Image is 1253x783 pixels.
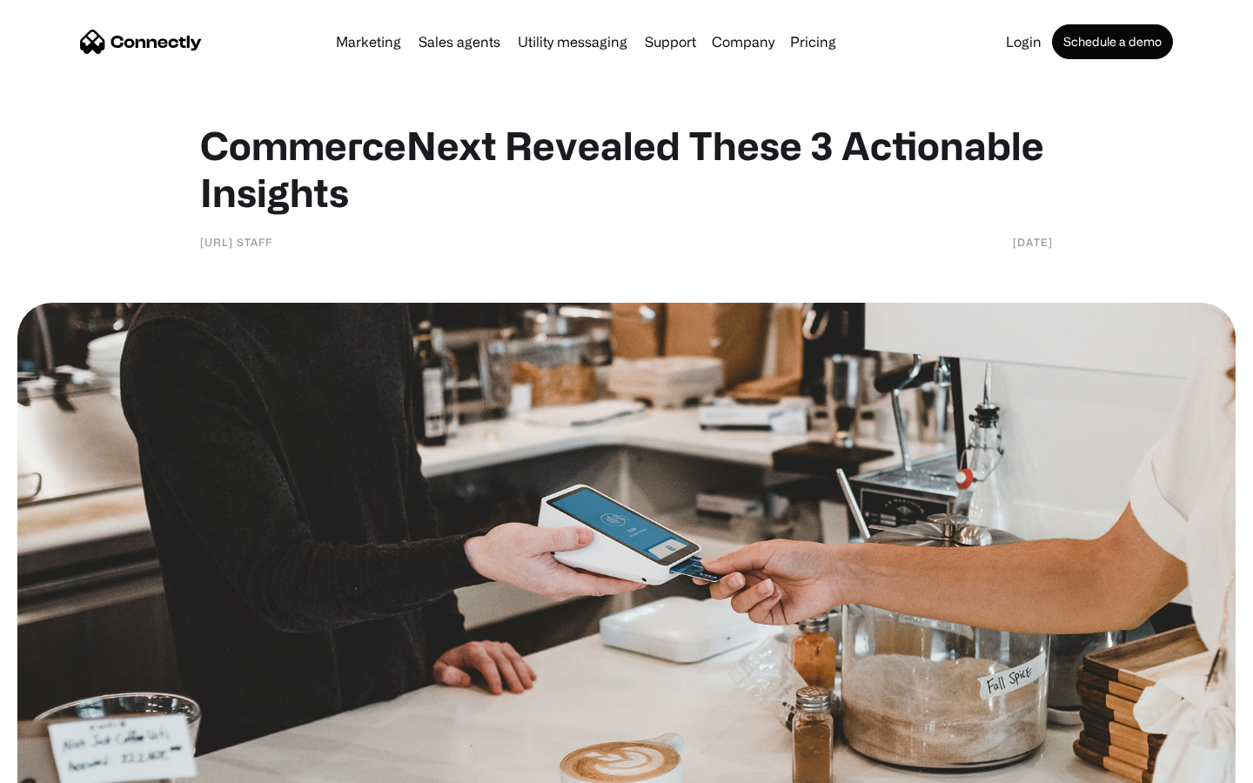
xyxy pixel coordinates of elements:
[511,35,634,49] a: Utility messaging
[80,29,202,55] a: home
[200,122,1053,216] h1: CommerceNext Revealed These 3 Actionable Insights
[412,35,507,49] a: Sales agents
[707,30,780,54] div: Company
[1052,24,1173,59] a: Schedule a demo
[35,753,104,777] ul: Language list
[200,233,272,251] div: [URL] Staff
[17,753,104,777] aside: Language selected: English
[1013,233,1053,251] div: [DATE]
[329,35,408,49] a: Marketing
[999,35,1049,49] a: Login
[712,30,774,54] div: Company
[638,35,703,49] a: Support
[783,35,843,49] a: Pricing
